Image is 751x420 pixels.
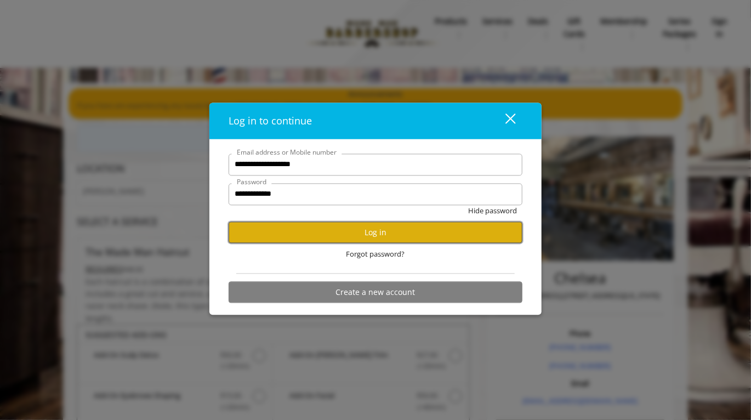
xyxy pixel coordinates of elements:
[231,177,272,187] label: Password
[493,112,515,129] div: close dialog
[229,114,312,127] span: Log in to continue
[231,147,342,157] label: Email address or Mobile number
[468,205,517,217] button: Hide password
[346,249,405,260] span: Forgot password?
[229,183,522,205] input: Password
[229,222,522,243] button: Log in
[229,154,522,175] input: Email address or Mobile number
[229,282,522,303] button: Create a new account
[485,110,522,132] button: close dialog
